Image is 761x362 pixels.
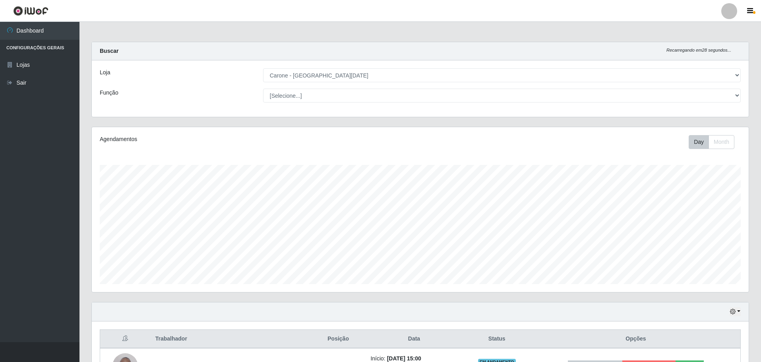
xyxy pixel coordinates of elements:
strong: Buscar [100,48,118,54]
th: Status [463,330,531,348]
div: Agendamentos [100,135,360,143]
button: Day [689,135,709,149]
img: CoreUI Logo [13,6,48,16]
th: Opções [531,330,741,348]
div: Toolbar with button groups [689,135,741,149]
button: Month [709,135,734,149]
div: First group [689,135,734,149]
label: Loja [100,68,110,77]
th: Trabalhador [151,330,311,348]
label: Função [100,89,118,97]
i: Recarregando em 28 segundos... [666,48,731,52]
th: Data [366,330,462,348]
th: Posição [311,330,366,348]
time: [DATE] 15:00 [387,355,421,362]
